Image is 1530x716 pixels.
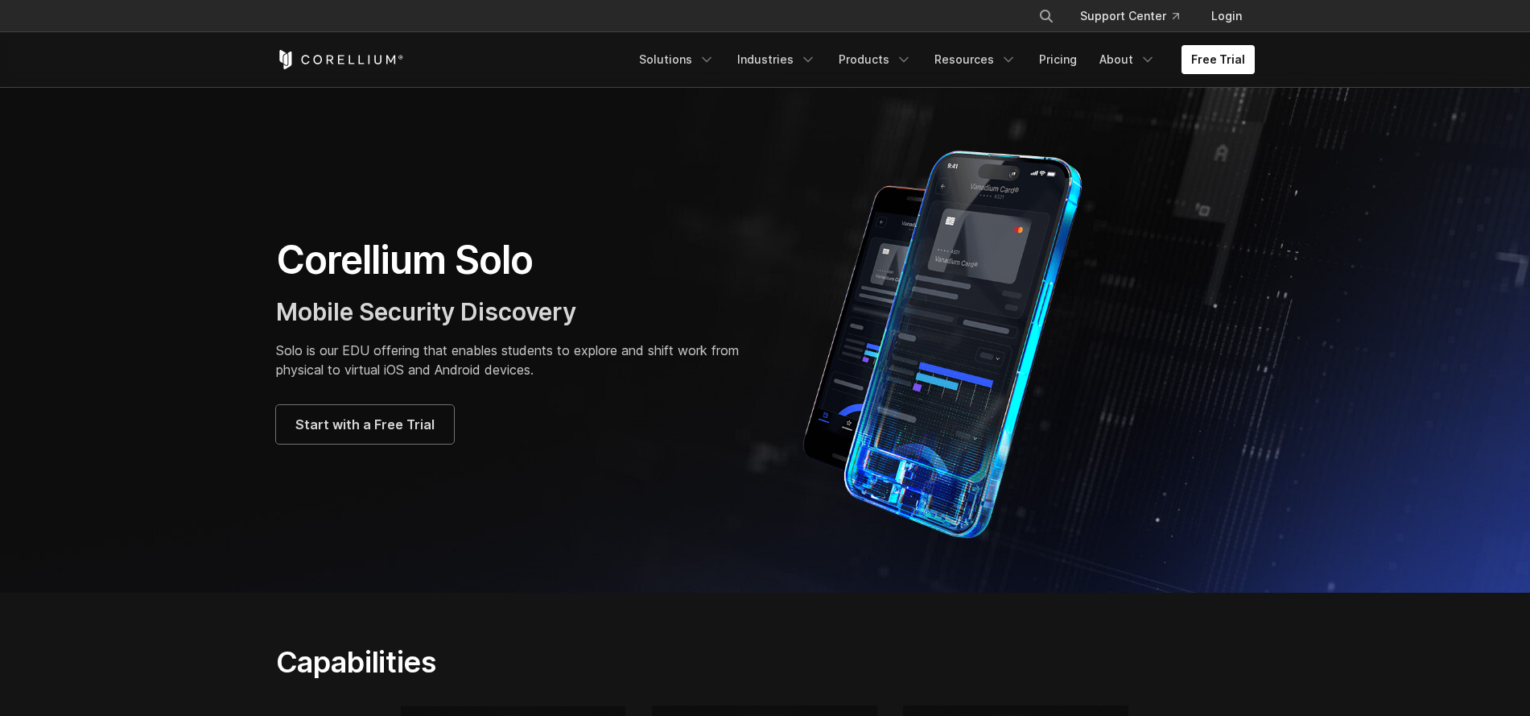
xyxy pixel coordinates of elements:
div: Navigation Menu [1019,2,1255,31]
a: Resources [925,45,1026,74]
a: Free Trial [1182,45,1255,74]
p: Solo is our EDU offering that enables students to explore and shift work from physical to virtual... [276,341,749,379]
a: Pricing [1029,45,1087,74]
a: About [1090,45,1165,74]
span: Start with a Free Trial [295,415,435,434]
img: Corellium Solo for mobile app security solutions [781,139,1128,541]
a: Start with a Free Trial [276,405,454,444]
h2: Capabilities [276,644,918,680]
h1: Corellium Solo [276,236,749,284]
a: Login [1198,2,1255,31]
a: Industries [728,45,826,74]
a: Solutions [629,45,724,74]
span: Mobile Security Discovery [276,297,576,326]
a: Corellium Home [276,50,404,69]
div: Navigation Menu [629,45,1255,74]
a: Products [829,45,922,74]
button: Search [1032,2,1061,31]
a: Support Center [1067,2,1192,31]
